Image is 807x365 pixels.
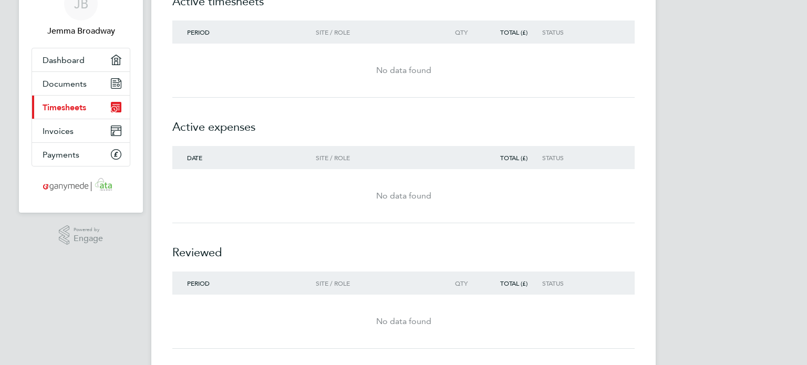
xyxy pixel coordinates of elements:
div: Total (£) [482,279,542,287]
span: Documents [43,79,87,89]
a: Timesheets [32,96,130,119]
span: Jemma Broadway [32,25,130,37]
img: ganymedesolutions-logo-retina.png [40,177,122,194]
div: Total (£) [482,154,542,161]
div: Site / Role [316,279,436,287]
h2: Active expenses [172,98,635,146]
div: Total (£) [482,28,542,36]
span: Engage [74,234,103,243]
span: Invoices [43,126,74,136]
div: Status [542,28,607,36]
a: Payments [32,143,130,166]
a: Invoices [32,119,130,142]
span: Period [187,28,210,36]
div: Status [542,154,607,161]
span: Dashboard [43,55,85,65]
div: No data found [172,64,635,77]
div: Site / Role [316,28,436,36]
span: Powered by [74,225,103,234]
div: Qty [436,279,482,287]
div: Qty [436,28,482,36]
h2: Reviewed [172,223,635,272]
a: Dashboard [32,48,130,71]
span: Timesheets [43,102,86,112]
a: Powered byEngage [59,225,104,245]
div: Status [542,279,607,287]
span: Period [187,279,210,287]
span: Payments [43,150,79,160]
a: Go to home page [32,177,130,194]
div: Site / Role [316,154,436,161]
a: Documents [32,72,130,95]
div: No data found [172,190,635,202]
div: No data found [172,315,635,328]
div: Date [172,154,316,161]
